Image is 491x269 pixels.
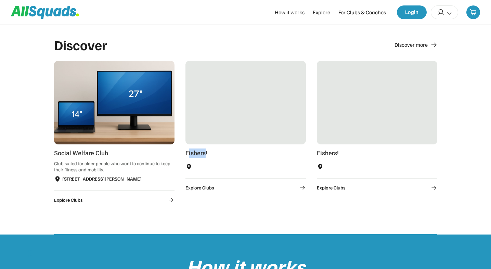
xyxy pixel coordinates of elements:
[395,41,428,49] div: Discover more
[338,8,386,16] div: For Clubs & Coaches
[54,148,175,158] div: Social Welfare Club
[275,8,305,16] div: How it works
[185,148,306,158] div: Fishers!
[317,184,345,191] div: Explore Clubs
[470,9,477,16] img: shopping-cart-01%20%281%29.svg
[54,196,82,203] div: Explore Clubs
[313,8,330,16] div: Explore
[54,37,107,53] div: Discover
[397,5,427,19] button: Login
[54,160,175,172] div: Club suited for older people who want to continue to keep their fitness and mobility.
[185,184,214,191] div: Explore Clubs
[62,175,142,182] div: [STREET_ADDRESS][PERSON_NAME]
[317,148,437,158] div: Fishers!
